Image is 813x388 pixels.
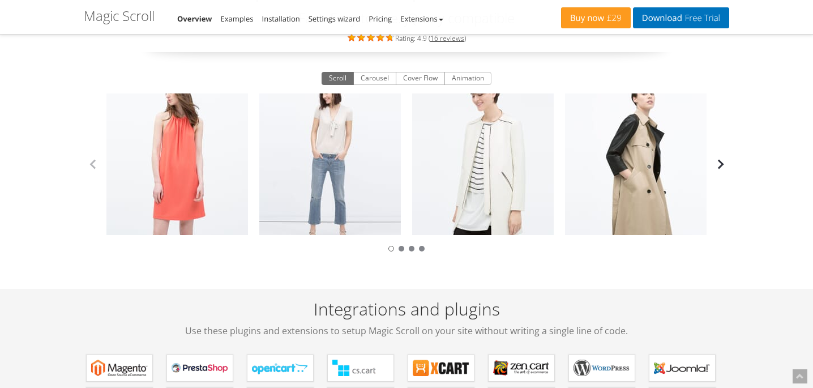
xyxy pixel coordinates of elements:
[247,355,314,382] a: Magic Scroll for OpenCart
[444,72,491,86] button: Animation
[84,31,729,44] div: Rating: 4.9 ( )
[400,14,443,24] a: Extensions
[309,14,361,24] a: Settings wizard
[84,8,155,23] h1: Magic Scroll
[561,7,631,28] a: Buy now£29
[91,360,148,377] b: Magic Scroll for Magento
[633,7,729,28] a: DownloadFree Trial
[369,14,392,24] a: Pricing
[322,72,354,86] button: Scroll
[177,14,212,24] a: Overview
[252,360,309,377] b: Magic Scroll for OpenCart
[649,355,716,382] a: Magic Scroll for Joomla
[430,33,464,43] a: 16 reviews
[604,14,622,23] span: £29
[221,14,254,24] a: Examples
[86,355,153,382] a: Magic Scroll for Magento
[488,355,555,382] a: Magic Scroll for Zen Cart
[574,360,630,377] b: Magic Scroll for WordPress
[84,300,729,338] h2: Integrations and plugins
[396,72,445,86] button: Cover Flow
[413,360,469,377] b: Magic Scroll for X-Cart
[262,14,300,24] a: Installation
[493,360,550,377] b: Magic Scroll for Zen Cart
[568,355,635,382] a: Magic Scroll for WordPress
[332,360,389,377] b: Magic Scroll for CS-Cart
[166,355,233,382] a: Magic Scroll for PrestaShop
[682,14,720,23] span: Free Trial
[172,360,228,377] b: Magic Scroll for PrestaShop
[327,355,394,382] a: Magic Scroll for CS-Cart
[654,360,711,377] b: Magic Scroll for Joomla
[84,324,729,338] span: Use these plugins and extensions to setup Magic Scroll on your site without writing a single line...
[408,355,474,382] a: Magic Scroll for X-Cart
[353,72,396,86] button: Carousel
